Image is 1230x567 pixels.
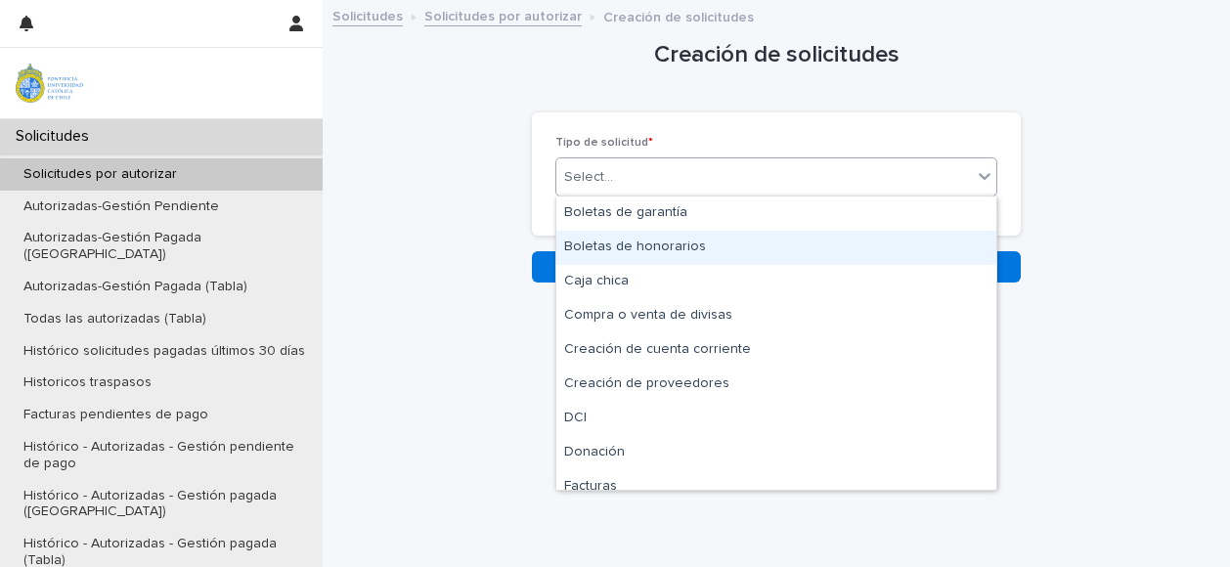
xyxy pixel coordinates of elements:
p: Autorizadas-Gestión Pagada (Tabla) [8,279,263,295]
p: Historicos traspasos [8,374,167,391]
p: Facturas pendientes de pago [8,407,224,423]
p: Autorizadas-Gestión Pagada ([GEOGRAPHIC_DATA]) [8,230,323,263]
div: Facturas [556,470,996,504]
div: DCI [556,402,996,436]
span: Tipo de solicitud [555,137,653,149]
p: Creación de solicitudes [603,5,754,26]
p: Autorizadas-Gestión Pendiente [8,198,235,215]
p: Solicitudes por autorizar [8,166,193,183]
p: Histórico - Autorizadas - Gestión pendiente de pago [8,439,323,472]
div: Caja chica [556,265,996,299]
div: Donación [556,436,996,470]
div: Select... [564,167,613,188]
h1: Creación de solicitudes [532,41,1021,69]
img: iqsleoUpQLaG7yz5l0jK [16,64,83,103]
button: Save [532,251,1021,283]
div: Creación de cuenta corriente [556,333,996,368]
a: Solicitudes por autorizar [424,4,582,26]
p: Todas las autorizadas (Tabla) [8,311,222,327]
p: Histórico - Autorizadas - Gestión pagada ([GEOGRAPHIC_DATA]) [8,488,323,521]
div: Boletas de garantía [556,196,996,231]
div: Compra o venta de divisas [556,299,996,333]
p: Histórico solicitudes pagadas últimos 30 días [8,343,321,360]
p: Solicitudes [8,127,105,146]
div: Boletas de honorarios [556,231,996,265]
div: Creación de proveedores [556,368,996,402]
a: Solicitudes [332,4,403,26]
